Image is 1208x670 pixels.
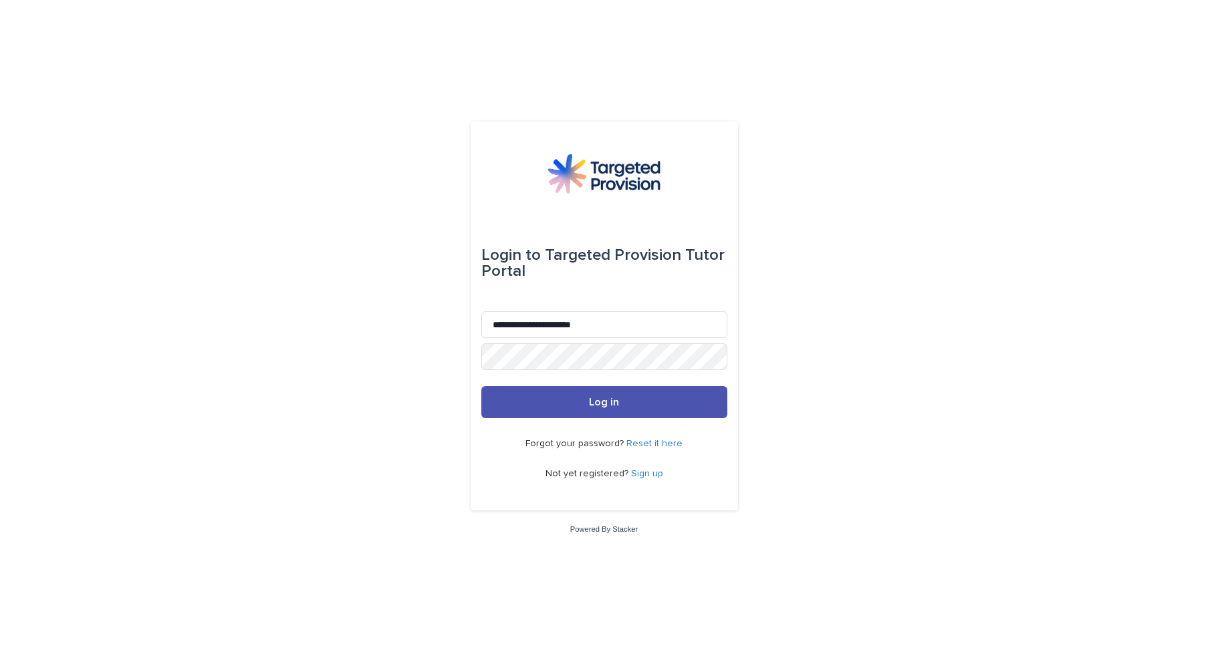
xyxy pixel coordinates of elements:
a: Powered By Stacker [570,525,638,533]
div: Targeted Provision Tutor Portal [481,236,727,290]
span: Log in [589,397,619,407]
a: Sign up [631,469,663,478]
span: Forgot your password? [525,439,626,448]
span: Login to [481,247,541,263]
img: M5nRWzHhSzIhMunXDL62 [548,154,660,194]
button: Log in [481,386,727,418]
span: Not yet registered? [546,469,631,478]
a: Reset it here [626,439,683,448]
